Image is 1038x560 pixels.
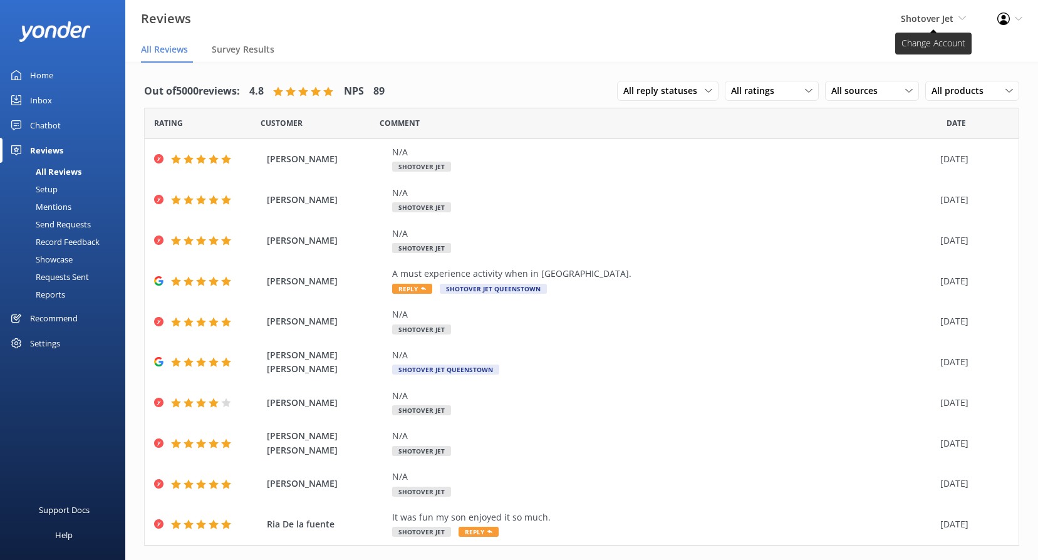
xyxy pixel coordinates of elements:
[901,13,953,24] span: Shotover Jet
[392,324,451,334] span: Shotover Jet
[267,429,386,457] span: [PERSON_NAME] [PERSON_NAME]
[30,138,63,163] div: Reviews
[8,198,125,215] a: Mentions
[731,84,782,98] span: All ratings
[8,180,125,198] a: Setup
[940,396,1003,410] div: [DATE]
[39,497,90,522] div: Support Docs
[623,84,705,98] span: All reply statuses
[8,163,81,180] div: All Reviews
[261,117,303,129] span: Date
[392,284,432,294] span: Reply
[392,162,451,172] span: Shotover Jet
[8,233,125,251] a: Record Feedback
[249,83,264,100] h4: 4.8
[392,186,934,200] div: N/A
[392,446,451,456] span: Shotover Jet
[392,243,451,253] span: Shotover Jet
[392,405,451,415] span: Shotover Jet
[392,527,451,537] span: Shotover Jet
[267,477,386,490] span: [PERSON_NAME]
[940,193,1003,207] div: [DATE]
[940,355,1003,369] div: [DATE]
[392,308,934,321] div: N/A
[8,215,125,233] a: Send Requests
[8,286,65,303] div: Reports
[940,274,1003,288] div: [DATE]
[940,314,1003,328] div: [DATE]
[267,274,386,288] span: [PERSON_NAME]
[8,163,125,180] a: All Reviews
[30,88,52,113] div: Inbox
[940,437,1003,450] div: [DATE]
[8,268,125,286] a: Requests Sent
[267,314,386,328] span: [PERSON_NAME]
[19,21,91,42] img: yonder-white-logo.png
[267,517,386,531] span: Ria De la fuente
[932,84,991,98] span: All products
[392,487,451,497] span: Shotover Jet
[380,117,420,129] span: Question
[392,267,934,281] div: A must experience activity when in [GEOGRAPHIC_DATA].
[212,43,274,56] span: Survey Results
[55,522,73,547] div: Help
[940,477,1003,490] div: [DATE]
[392,429,934,443] div: N/A
[30,63,53,88] div: Home
[392,145,934,159] div: N/A
[141,9,191,29] h3: Reviews
[154,117,183,129] span: Date
[144,83,240,100] h4: Out of 5000 reviews:
[267,193,386,207] span: [PERSON_NAME]
[30,113,61,138] div: Chatbot
[8,198,71,215] div: Mentions
[373,83,385,100] h4: 89
[940,152,1003,166] div: [DATE]
[392,348,934,362] div: N/A
[8,268,89,286] div: Requests Sent
[8,233,100,251] div: Record Feedback
[392,470,934,484] div: N/A
[267,152,386,166] span: [PERSON_NAME]
[440,284,547,294] span: Shotover Jet Queenstown
[392,202,451,212] span: Shotover Jet
[344,83,364,100] h4: NPS
[831,84,885,98] span: All sources
[392,389,934,403] div: N/A
[30,306,78,331] div: Recommend
[392,227,934,241] div: N/A
[141,43,188,56] span: All Reviews
[392,365,499,375] span: Shotover Jet Queenstown
[459,527,499,537] span: Reply
[267,396,386,410] span: [PERSON_NAME]
[267,348,386,376] span: [PERSON_NAME] [PERSON_NAME]
[8,180,58,198] div: Setup
[940,517,1003,531] div: [DATE]
[30,331,60,356] div: Settings
[8,215,91,233] div: Send Requests
[392,511,934,524] div: It was fun my son enjoyed it so much.
[947,117,966,129] span: Date
[8,286,125,303] a: Reports
[940,234,1003,247] div: [DATE]
[8,251,125,268] a: Showcase
[8,251,73,268] div: Showcase
[267,234,386,247] span: [PERSON_NAME]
